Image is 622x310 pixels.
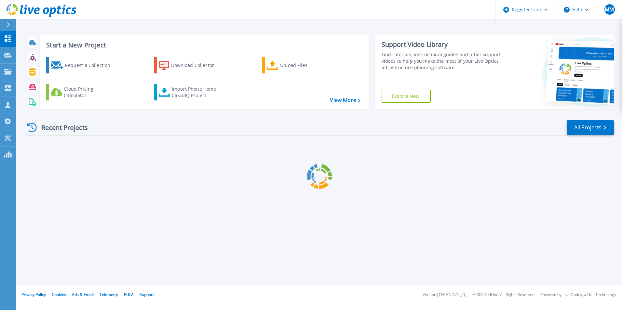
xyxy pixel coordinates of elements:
div: Recent Projects [25,120,97,136]
a: Request a Collection [46,57,119,73]
h3: Start a New Project [46,42,360,49]
a: Privacy Policy [21,292,46,297]
li: Powered by Live Optics, a Dell Technology [540,293,616,297]
a: Download Collector [154,57,227,73]
a: Support [140,292,154,297]
a: Upload Files [262,57,335,73]
span: MM [605,7,614,12]
div: Request a Collection [65,59,117,72]
div: Upload Files [280,59,332,72]
a: All Projects [567,120,614,135]
div: Find tutorials, instructional guides and other support videos to help you make the most of your L... [382,51,503,71]
a: Ads & Email [72,292,94,297]
a: Explore Now! [382,90,431,103]
a: Cloud Pricing Calculator [46,84,119,100]
a: Cookies [52,292,66,297]
div: Support Video Library [382,40,503,49]
a: EULA [124,292,134,297]
li: Version: [TECHNICAL_ID] [423,293,466,297]
div: Import Phone Home CloudIQ Project [172,86,223,99]
div: Download Collector [171,59,223,72]
a: View More [330,97,360,103]
li: © 2025 Dell Inc. All Rights Reserved [472,293,534,297]
a: Telemetry [100,292,118,297]
div: Cloud Pricing Calculator [64,86,116,99]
